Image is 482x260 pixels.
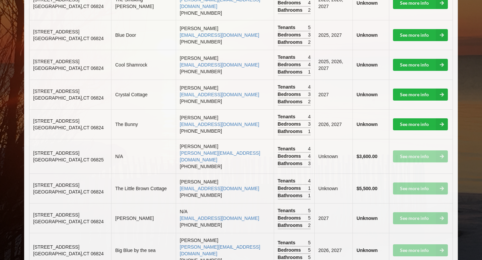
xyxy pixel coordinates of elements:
a: [EMAIL_ADDRESS][DOMAIN_NAME] [180,122,259,127]
b: Unknown [356,32,378,38]
a: [EMAIL_ADDRESS][DOMAIN_NAME] [180,92,259,97]
span: [GEOGRAPHIC_DATA] , CT 06824 [33,251,104,256]
span: 2 [308,222,311,229]
span: [STREET_ADDRESS] [33,150,79,156]
span: Bedrooms [278,247,303,253]
span: 3 [308,160,311,167]
span: 5 [308,215,311,221]
span: [STREET_ADDRESS] [33,59,79,64]
span: 3 [308,121,311,127]
span: [STREET_ADDRESS] [33,118,79,124]
span: [GEOGRAPHIC_DATA] , CT 06824 [33,36,104,41]
td: [PERSON_NAME] [PHONE_NUMBER] [176,139,273,173]
a: [EMAIL_ADDRESS][DOMAIN_NAME] [180,186,259,191]
a: [EMAIL_ADDRESS][DOMAIN_NAME] [180,32,259,38]
span: [GEOGRAPHIC_DATA] , CT 06824 [33,66,104,71]
span: Bedrooms [278,61,303,68]
a: See more info [393,89,448,101]
a: [PERSON_NAME][EMAIL_ADDRESS][DOMAIN_NAME] [180,150,260,162]
span: 5 [308,24,311,31]
span: 1 [308,185,311,191]
td: Unknown [314,139,352,173]
span: [STREET_ADDRESS] [33,212,79,218]
td: Unknown [314,173,352,203]
span: 1 [308,192,311,199]
td: [PERSON_NAME] [111,203,176,233]
span: 4 [308,153,311,159]
span: Bathrooms [278,222,304,229]
span: [GEOGRAPHIC_DATA] , CT 06824 [33,189,104,194]
span: [GEOGRAPHIC_DATA] , CT 06824 [33,219,104,224]
a: See more info [393,118,448,130]
span: Bathrooms [278,7,304,13]
b: Unknown [356,122,378,127]
span: Tenants [278,113,297,120]
span: Tenants [278,84,297,90]
b: Unknown [356,92,378,97]
td: [PERSON_NAME] [PHONE_NUMBER] [176,80,273,109]
td: 2025, 2026, 2027 [314,50,352,80]
span: [GEOGRAPHIC_DATA] , CT 06824 [33,4,104,9]
td: [PERSON_NAME] [PHONE_NUMBER] [176,20,273,50]
span: Bedrooms [278,91,303,98]
span: [STREET_ADDRESS] [33,244,79,250]
span: Bathrooms [278,98,304,105]
span: 1 [308,69,311,75]
span: Tenants [278,239,297,246]
td: [PERSON_NAME] [PHONE_NUMBER] [176,173,273,203]
span: 4 [308,84,311,90]
span: [GEOGRAPHIC_DATA] , CT 06824 [33,95,104,101]
b: Unknown [356,62,378,68]
span: 2 [308,39,311,45]
span: 3 [308,91,311,98]
span: [GEOGRAPHIC_DATA] , CT 06825 [33,157,104,162]
span: Bedrooms [278,31,303,38]
td: The Bunny [111,109,176,139]
span: 4 [308,54,311,60]
td: [PERSON_NAME] [PHONE_NUMBER] [176,109,273,139]
span: Bathrooms [278,69,304,75]
span: 5 [308,207,311,214]
td: Cool Shamrock [111,50,176,80]
td: Blue Door [111,20,176,50]
td: The Little Brown Cottage [111,173,176,203]
span: Bedrooms [278,153,303,159]
span: 2 [308,7,311,13]
td: 2026, 2027 [314,109,352,139]
td: N/A [PHONE_NUMBER] [176,203,273,233]
span: Bedrooms [278,215,303,221]
a: [EMAIL_ADDRESS][DOMAIN_NAME] [180,216,259,221]
a: [PERSON_NAME][EMAIL_ADDRESS][DOMAIN_NAME] [180,244,260,256]
b: Unknown [356,216,378,221]
span: 1 [308,128,311,135]
span: 5 [308,247,311,253]
td: 2027 [314,80,352,109]
span: 4 [308,145,311,152]
span: Tenants [278,54,297,60]
td: N/A [111,139,176,173]
span: 5 [308,239,311,246]
span: [STREET_ADDRESS] [33,29,79,34]
a: See more info [393,29,448,41]
span: Bedrooms [278,185,303,191]
span: 3 [308,31,311,38]
span: 4 [308,61,311,68]
span: 4 [308,177,311,184]
span: 4 [308,113,311,120]
td: 2025, 2027 [314,20,352,50]
span: Tenants [278,145,297,152]
span: [STREET_ADDRESS] [33,182,79,188]
td: Crystal Cottage [111,80,176,109]
a: See more info [393,59,448,71]
span: [GEOGRAPHIC_DATA] , CT 06824 [33,125,104,130]
td: [PERSON_NAME] [PHONE_NUMBER] [176,50,273,80]
b: $3,600.00 [356,154,377,159]
span: Tenants [278,177,297,184]
b: Unknown [356,0,378,6]
b: $5,500.00 [356,186,377,191]
b: Unknown [356,248,378,253]
span: Tenants [278,24,297,31]
span: Bathrooms [278,192,304,199]
span: Bathrooms [278,39,304,45]
span: [STREET_ADDRESS] [33,89,79,94]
